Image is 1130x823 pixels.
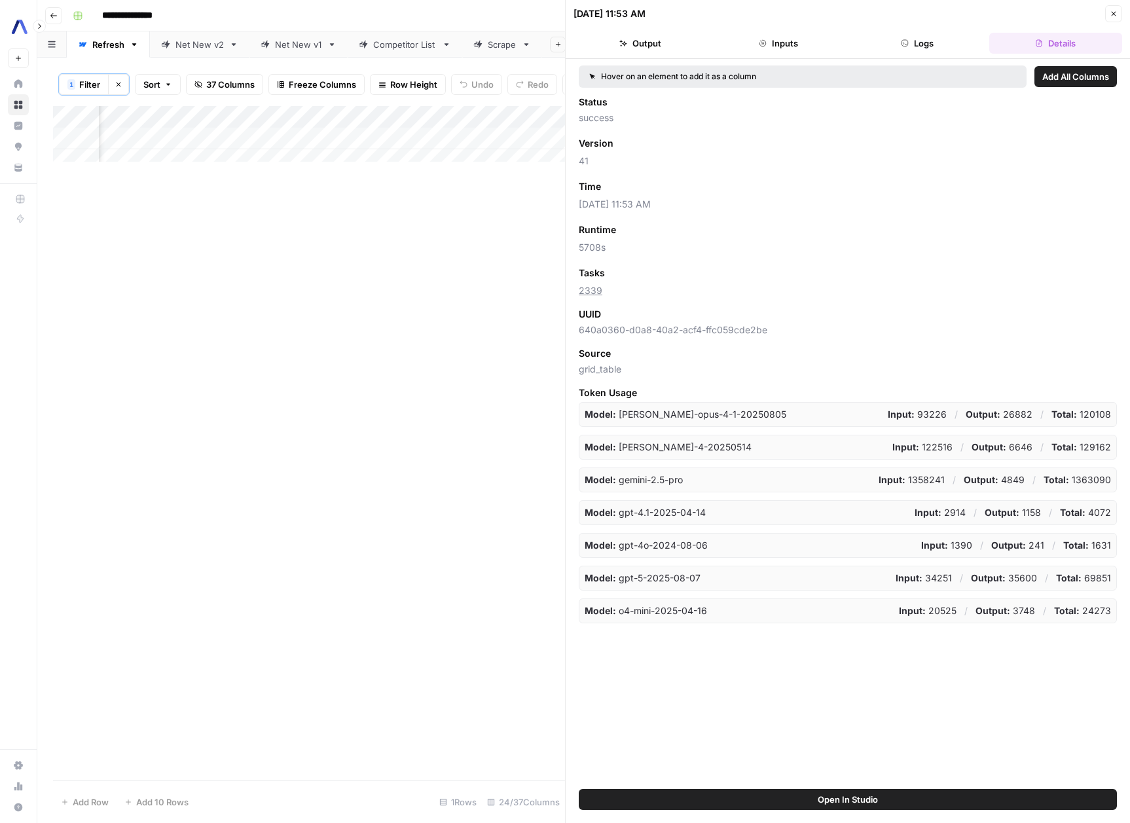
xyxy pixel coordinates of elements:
button: Details [989,33,1123,54]
p: gemini-2.5-pro [585,473,683,486]
span: Add 10 Rows [136,796,189,809]
p: gpt-4.1-2025-04-14 [585,506,706,519]
p: / [1049,506,1052,519]
span: Time [579,180,601,193]
p: / [1045,572,1048,585]
button: Add 10 Rows [117,792,196,813]
div: 1 [67,79,75,90]
p: 3748 [975,604,1035,617]
p: o4-mini-2025-04-16 [585,604,707,617]
strong: Model: [585,572,616,583]
a: Competitor List [348,31,462,58]
p: 122516 [892,441,953,454]
p: / [980,539,983,552]
span: Source [579,347,611,360]
a: Insights [8,115,29,136]
p: / [960,572,963,585]
button: Freeze Columns [268,74,365,95]
strong: Total: [1056,572,1082,583]
p: / [955,408,958,421]
strong: Input: [899,605,926,616]
button: Add Row [53,792,117,813]
strong: Total: [1044,474,1069,485]
span: 41 [579,155,1117,168]
a: Net New v1 [249,31,348,58]
button: Sort [135,74,181,95]
button: 37 Columns [186,74,263,95]
p: / [960,441,964,454]
p: / [974,506,977,519]
strong: Input: [879,474,905,485]
p: / [964,604,968,617]
strong: Model: [585,540,616,551]
p: 69851 [1056,572,1111,585]
span: UUID [579,308,601,321]
span: Add Row [73,796,109,809]
div: Hover on an element to add it as a column [589,71,886,82]
p: 4072 [1060,506,1111,519]
span: grid_table [579,363,1117,376]
a: Scrape [462,31,542,58]
strong: Model: [585,507,616,518]
div: 24/37 Columns [482,792,565,813]
span: Filter [79,78,100,91]
p: 1631 [1063,539,1111,552]
img: AssemblyAI Logo [8,15,31,39]
div: Scrape [488,38,517,51]
div: 1 Rows [434,792,482,813]
strong: Model: [585,409,616,420]
span: success [579,111,1117,124]
span: Add All Columns [1042,70,1109,83]
p: 2914 [915,506,966,519]
a: Your Data [8,157,29,178]
p: claude-sonnet-4-20250514 [585,441,752,454]
span: [DATE] 11:53 AM [579,198,1117,211]
button: Undo [451,74,502,95]
button: Row Height [370,74,446,95]
span: Row Height [390,78,437,91]
a: Home [8,73,29,94]
p: / [1040,408,1044,421]
p: / [1032,473,1036,486]
span: Freeze Columns [289,78,356,91]
strong: Output: [971,572,1006,583]
p: / [1052,539,1055,552]
span: 640a0360-d0a8-40a2-acf4-ffc059cde2be [579,323,1117,337]
span: 1 [69,79,73,90]
div: Refresh [92,38,124,51]
button: Output [574,33,707,54]
p: gpt-4o-2024-08-06 [585,539,708,552]
p: 35600 [971,572,1037,585]
p: 26882 [966,408,1032,421]
p: gpt-5-2025-08-07 [585,572,701,585]
span: Token Usage [579,386,1117,399]
button: Inputs [712,33,846,54]
strong: Output: [991,540,1026,551]
span: Runtime [579,223,616,236]
button: Open In Studio [579,789,1117,810]
p: 93226 [888,408,947,421]
a: Settings [8,755,29,776]
strong: Model: [585,605,616,616]
button: Logs [850,33,984,54]
strong: Output: [964,474,998,485]
strong: Output: [966,409,1000,420]
span: Sort [143,78,160,91]
strong: Input: [915,507,941,518]
button: 1Filter [59,74,108,95]
p: 34251 [896,572,952,585]
p: 20525 [899,604,957,617]
p: 241 [991,539,1044,552]
strong: Model: [585,474,616,485]
p: 1158 [985,506,1041,519]
p: 1390 [921,539,972,552]
span: 5708s [579,241,1117,254]
p: / [1043,604,1046,617]
p: / [1040,441,1044,454]
a: 2339 [579,285,602,296]
p: claude-opus-4-1-20250805 [585,408,786,421]
p: 24273 [1054,604,1111,617]
strong: Model: [585,441,616,452]
span: Status [579,96,608,109]
button: Add All Columns [1034,66,1117,87]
